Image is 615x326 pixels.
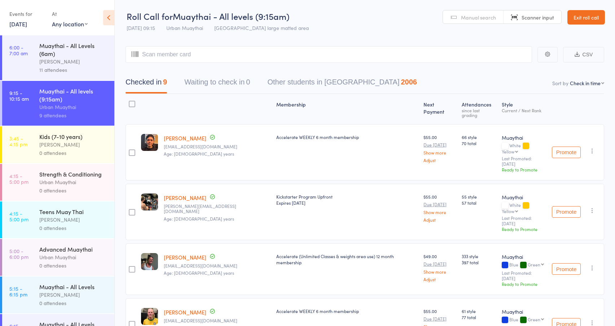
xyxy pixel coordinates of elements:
div: 0 attendees [39,261,108,270]
span: Manual search [461,14,496,21]
div: [PERSON_NAME] [39,216,108,224]
div: $55.00 [423,194,456,222]
div: since last grading [462,108,496,117]
div: Kickstarter Program Upfront [276,194,418,206]
div: White [502,143,546,154]
a: Adjust [423,158,456,162]
div: Urban Muaythai [39,103,108,111]
small: Dimondz_di@yahoo.com.au [164,263,271,268]
img: image1741681746.png [141,134,158,151]
div: $49.00 [423,253,456,282]
div: Blue [502,317,546,323]
div: Blue [502,262,546,268]
span: Age: [DEMOGRAPHIC_DATA] years [164,151,234,157]
small: Due [DATE] [423,316,456,321]
div: Strength & Conditioning [39,170,108,178]
div: Muaythai [502,253,546,260]
div: Urban Muaythai [39,178,108,186]
time: 9:15 - 10:15 am [9,90,29,101]
input: Scan member card [126,46,532,63]
a: [PERSON_NAME] [164,134,206,142]
span: 57 total [462,200,496,206]
div: Muaythai - All Levels [39,283,108,291]
time: 4:15 - 5:00 pm [9,210,28,222]
div: Teens Muay Thai [39,208,108,216]
div: $55.00 [423,134,456,162]
time: 4:15 - 5:00 pm [9,173,28,184]
div: 0 attendees [39,299,108,307]
div: Yellow [502,209,514,213]
a: 3:45 -4:15 pmKids (7-10 years)[PERSON_NAME]0 attendees [2,126,114,163]
small: Haugli.mats@hotmail.com [164,318,271,323]
div: 2006 [401,78,417,86]
img: image1709075908.png [141,308,158,325]
img: image1749108133.png [141,194,158,210]
div: At [52,8,88,20]
div: Any location [52,20,88,28]
div: White [502,203,546,213]
time: 5:15 - 6:15 pm [9,286,27,297]
a: Adjust [423,217,456,222]
a: 5:15 -6:15 pmMuaythai - All Levels[PERSON_NAME]0 attendees [2,277,114,313]
button: Promote [552,263,581,275]
div: Atten­dances [459,97,499,121]
a: 4:15 -5:00 pmTeens Muay Thai[PERSON_NAME]0 attendees [2,201,114,238]
small: Last Promoted: [DATE] [502,270,546,281]
a: Adjust [423,277,456,282]
div: Ready to Promote [502,166,546,173]
div: Membership [273,97,421,121]
a: Exit roll call [567,10,605,25]
div: 11 attendees [39,66,108,74]
div: Accelerate (Unlimited Classes & weights area use) 12 month membership [276,253,418,265]
button: Checked in9 [126,74,167,94]
div: [PERSON_NAME] [39,140,108,149]
span: Urban Muaythai [166,24,203,31]
div: 0 attendees [39,186,108,195]
div: Style [499,97,549,121]
div: Check in time [570,79,601,87]
span: [GEOGRAPHIC_DATA] large matted area [214,24,309,31]
div: Muaythai - All Levels (6am) [39,42,108,57]
a: [DATE] [9,20,27,28]
div: Green [528,262,540,267]
span: Roll Call for [127,10,173,22]
a: [PERSON_NAME] [164,194,206,201]
div: Next Payment [421,97,459,121]
a: 6:00 -7:00 amMuaythai - All Levels (6am)[PERSON_NAME]11 attendees [2,35,114,80]
div: 0 [246,78,250,86]
div: Yellow [502,149,514,154]
button: Waiting to check in0 [184,74,250,94]
small: Due [DATE] [423,261,456,266]
span: Age: [DEMOGRAPHIC_DATA] years [164,216,234,222]
div: Ready to Promote [502,281,546,287]
div: Ready to Promote [502,226,546,232]
div: Advanced Muaythai [39,245,108,253]
span: 333 style [462,253,496,259]
div: 0 attendees [39,149,108,157]
span: 70 total [462,140,496,146]
span: Age: [DEMOGRAPHIC_DATA] years [164,270,234,276]
div: Expires [DATE] [276,200,418,206]
div: Muaythai [502,194,546,201]
small: Due [DATE] [423,142,456,147]
a: 9:15 -10:15 amMuaythai - All levels (9:15am)Urban Muaythai9 attendees [2,81,114,126]
time: 3:45 - 4:15 pm [9,135,27,147]
div: Muaythai [502,308,546,315]
div: Accelerate WEEKLY 6 month membership [276,308,418,314]
a: [PERSON_NAME] [164,308,206,316]
a: Show more [423,150,456,155]
div: Events for [9,8,45,20]
span: Scanner input [522,14,554,21]
button: Promote [552,206,581,218]
div: Muaythai [502,134,546,141]
div: Muaythai - All levels (9:15am) [39,87,108,103]
div: 9 attendees [39,111,108,119]
small: C.tapiariv@gmail.com [164,144,271,149]
small: Last Promoted: [DATE] [502,216,546,226]
span: 61 style [462,308,496,314]
div: [PERSON_NAME] [39,291,108,299]
a: 5:00 -6:00 pmAdvanced MuaythaiUrban Muaythai0 attendees [2,239,114,276]
button: CSV [563,47,604,62]
button: Promote [552,147,581,158]
span: 66 style [462,134,496,140]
